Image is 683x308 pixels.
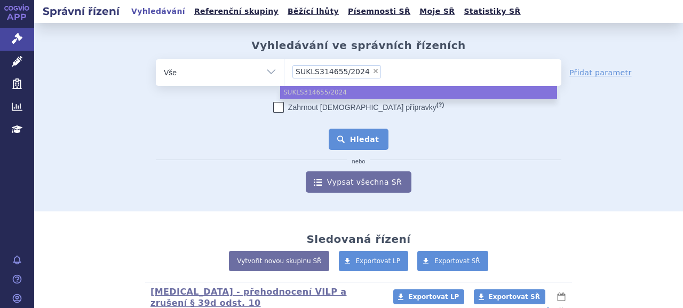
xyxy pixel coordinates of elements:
button: Hledat [329,129,389,150]
a: Exportovat LP [339,251,409,271]
span: × [372,68,379,74]
input: SUKLS314655/2024 [384,65,390,78]
span: SUKLS314655/2024 [296,68,370,75]
abbr: (?) [436,101,444,108]
a: Vytvořit novou skupinu SŘ [229,251,329,271]
a: Exportovat LP [393,289,464,304]
a: Exportovat SŘ [474,289,545,304]
a: Běžící lhůty [284,4,342,19]
a: Přidat parametr [569,67,632,78]
a: Písemnosti SŘ [345,4,414,19]
a: Exportovat SŘ [417,251,488,271]
a: Statistiky SŘ [460,4,523,19]
a: Vypsat všechna SŘ [306,171,411,193]
a: Vyhledávání [128,4,188,19]
span: Exportovat SŘ [434,257,480,265]
label: Zahrnout [DEMOGRAPHIC_DATA] přípravky [273,102,444,113]
h2: Vyhledávání ve správních řízeních [251,39,466,52]
span: Exportovat SŘ [489,293,540,301]
span: Exportovat LP [408,293,459,301]
h2: Správní řízení [34,4,128,19]
a: Moje SŘ [416,4,458,19]
button: lhůty [556,290,567,303]
i: nebo [347,159,371,165]
a: Referenční skupiny [191,4,282,19]
h2: Sledovaná řízení [306,233,410,246]
a: [MEDICAL_DATA] - přehodnocení VILP a zrušení § 39d odst. 10 [150,287,347,308]
span: Exportovat LP [356,257,401,265]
